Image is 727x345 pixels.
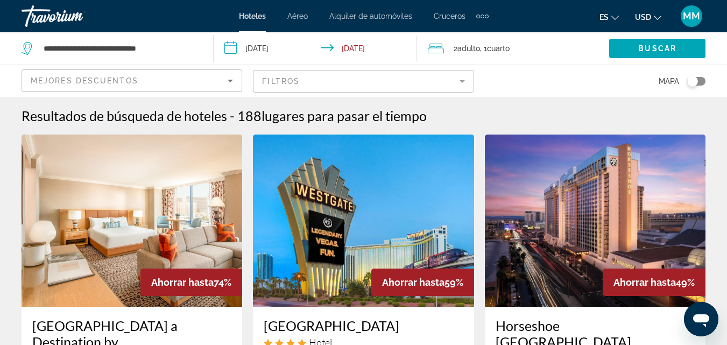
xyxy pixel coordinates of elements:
[599,13,609,22] span: es
[683,11,700,22] span: MM
[22,108,227,124] h1: Resultados de búsqueda de hoteles
[31,76,138,85] span: Mejores descuentos
[253,69,474,93] button: Filter
[31,74,233,87] mat-select: Sort by
[609,39,705,58] button: Buscar
[264,318,463,334] a: [GEOGRAPHIC_DATA]
[214,32,417,65] button: Check-in date: Sep 23, 2025 Check-out date: Sep 27, 2025
[22,135,242,307] img: Hotel image
[287,12,308,20] a: Aéreo
[417,32,609,65] button: Travelers: 2 adults, 0 children
[434,12,465,20] a: Cruceros
[638,44,676,53] span: Buscar
[457,44,480,53] span: Adulto
[151,277,214,288] span: Ahorrar hasta
[22,2,129,30] a: Travorium
[485,135,705,307] img: Hotel image
[599,9,619,25] button: Change language
[382,277,444,288] span: Ahorrar hasta
[230,108,235,124] span: -
[684,302,718,336] iframe: Botón para iniciar la ventana de mensajería
[679,76,705,86] button: Toggle map
[613,277,676,288] span: Ahorrar hasta
[140,269,242,296] div: 74%
[635,9,661,25] button: Change currency
[476,8,489,25] button: Extra navigation items
[677,5,705,27] button: User Menu
[262,108,427,124] span: lugares para pasar el tiempo
[603,269,705,296] div: 49%
[659,74,679,89] span: Mapa
[253,135,474,307] img: Hotel image
[480,41,510,56] span: , 1
[239,12,266,20] a: Hoteles
[329,12,412,20] a: Alquiler de automóviles
[237,108,427,124] h2: 188
[635,13,651,22] span: USD
[371,269,474,296] div: 59%
[487,44,510,53] span: Cuarto
[454,41,480,56] span: 2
